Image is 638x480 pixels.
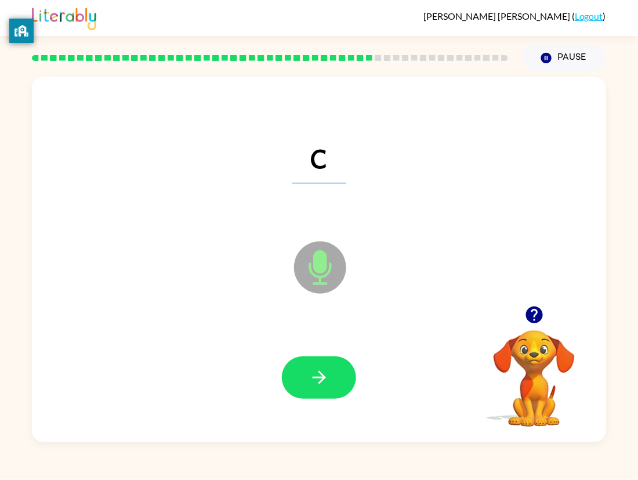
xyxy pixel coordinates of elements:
div: ( ) [423,10,606,21]
button: Pause [522,45,606,71]
a: Logout [575,10,603,21]
span: [PERSON_NAME] [PERSON_NAME] [423,10,572,21]
button: privacy banner [9,19,34,43]
video: Your browser must support playing .mp4 files to use Literably. Please try using another browser. [476,312,592,428]
img: Literably [32,5,96,30]
span: c [292,123,346,183]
